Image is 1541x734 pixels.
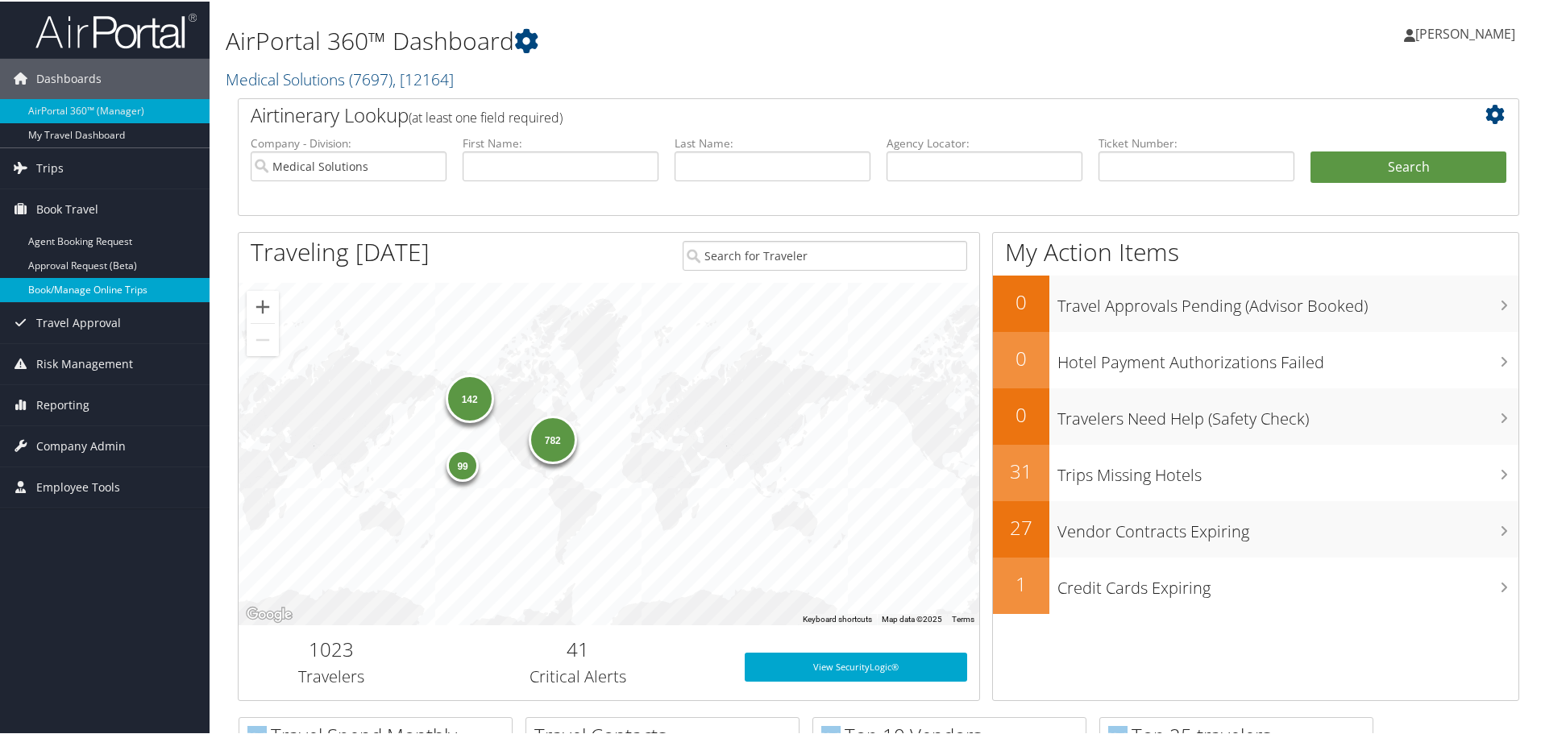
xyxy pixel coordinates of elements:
a: 0Hotel Payment Authorizations Failed [993,330,1518,387]
label: Company - Division: [251,134,447,150]
label: First Name: [463,134,658,150]
span: Company Admin [36,425,126,465]
img: airportal-logo.png [35,10,197,48]
h2: 0 [993,400,1049,427]
h2: 41 [436,634,721,661]
label: Ticket Number: [1099,134,1294,150]
button: Keyboard shortcuts [803,612,872,624]
h1: AirPortal 360™ Dashboard [226,23,1096,56]
h3: Hotel Payment Authorizations Failed [1057,342,1518,372]
h2: 27 [993,512,1049,540]
h2: 0 [993,287,1049,314]
a: [PERSON_NAME] [1404,8,1531,56]
div: 99 [447,447,479,479]
h3: Vendor Contracts Expiring [1057,511,1518,541]
h2: 0 [993,343,1049,371]
h2: 1 [993,569,1049,596]
a: Open this area in Google Maps (opens a new window) [243,603,296,624]
h1: Traveling [DATE] [251,234,430,267]
span: [PERSON_NAME] [1415,23,1515,41]
button: Zoom in [247,289,279,321]
label: Last Name: [675,134,870,150]
span: ( 7697 ) [349,67,393,89]
h3: Travelers Need Help (Safety Check) [1057,398,1518,429]
h3: Travel Approvals Pending (Advisor Booked) [1057,285,1518,316]
h3: Trips Missing Hotels [1057,454,1518,485]
h2: 1023 [251,634,412,661]
h2: Airtinerary Lookup [251,100,1400,127]
span: Book Travel [36,188,98,228]
span: Travel Approval [36,301,121,342]
button: Search [1310,150,1506,182]
label: Agency Locator: [887,134,1082,150]
h2: 31 [993,456,1049,483]
span: Map data ©2025 [882,613,942,622]
button: Zoom out [247,322,279,355]
div: 782 [528,414,576,462]
a: 1Credit Cards Expiring [993,556,1518,612]
div: 142 [445,373,493,421]
h3: Credit Cards Expiring [1057,567,1518,598]
span: Risk Management [36,342,133,383]
a: Terms (opens in new tab) [952,613,974,622]
h1: My Action Items [993,234,1518,267]
a: 0Travelers Need Help (Safety Check) [993,387,1518,443]
h3: Travelers [251,664,412,686]
span: Reporting [36,384,89,424]
h3: Critical Alerts [436,664,721,686]
a: 0Travel Approvals Pending (Advisor Booked) [993,274,1518,330]
span: Employee Tools [36,466,120,506]
span: (at least one field required) [409,107,563,125]
img: Google [243,603,296,624]
input: Search for Traveler [683,239,967,269]
span: Dashboards [36,57,102,97]
a: Medical Solutions [226,67,454,89]
span: Trips [36,147,64,187]
a: 31Trips Missing Hotels [993,443,1518,500]
a: 27Vendor Contracts Expiring [993,500,1518,556]
span: , [ 12164 ] [393,67,454,89]
a: View SecurityLogic® [745,651,967,680]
